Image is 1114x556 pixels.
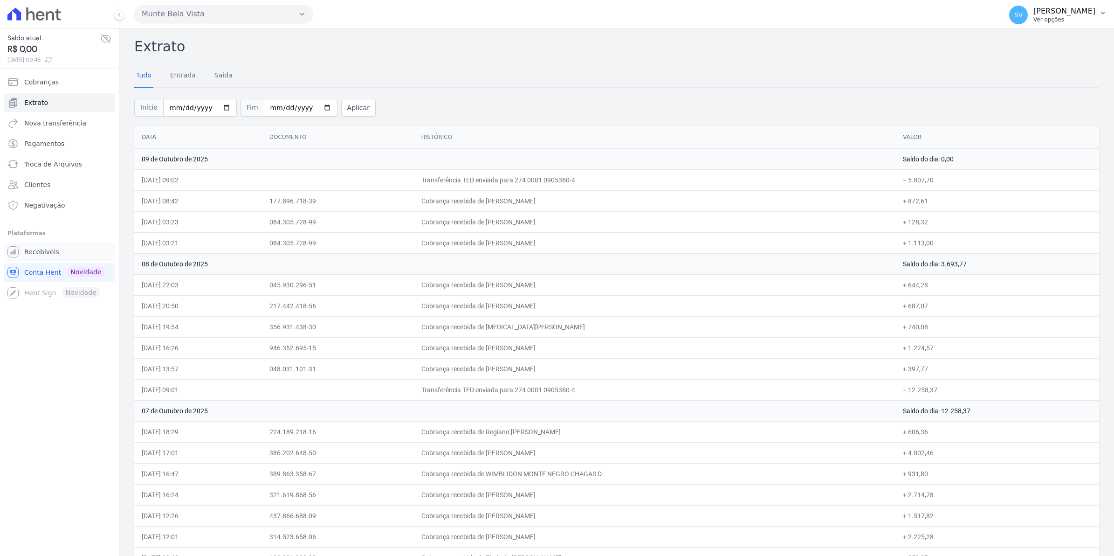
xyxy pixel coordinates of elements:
[4,243,115,261] a: Recebíveis
[262,421,414,442] td: 224.189.218-16
[895,400,1099,421] td: Saldo do dia: 12.258,37
[895,190,1099,211] td: + 872,61
[262,211,414,232] td: 084.305.728-99
[1033,7,1095,16] p: [PERSON_NAME]
[134,169,262,190] td: [DATE] 09:02
[134,253,895,274] td: 08 de Outubro de 2025
[241,99,264,117] span: Fim
[4,196,115,215] a: Negativação
[24,98,48,107] span: Extrato
[341,99,376,117] button: Aplicar
[414,316,896,337] td: Cobrança recebida de [MEDICAL_DATA][PERSON_NAME]
[895,337,1099,358] td: + 1.224,57
[262,126,414,149] th: Documento
[1033,16,1095,23] p: Ver opções
[4,155,115,174] a: Troca de Arquivos
[895,358,1099,379] td: + 397,77
[134,505,262,526] td: [DATE] 12:26
[134,148,895,169] td: 09 de Outubro de 2025
[895,379,1099,400] td: − 12.258,37
[895,484,1099,505] td: + 2.714,78
[134,64,153,88] a: Tudo
[414,274,896,295] td: Cobrança recebida de [PERSON_NAME]
[134,274,262,295] td: [DATE] 22:03
[67,267,105,277] span: Novidade
[134,463,262,484] td: [DATE] 16:47
[24,201,65,210] span: Negativação
[7,73,111,302] nav: Sidebar
[895,126,1099,149] th: Valor
[7,33,100,43] span: Saldo atual
[895,295,1099,316] td: + 687,07
[4,114,115,132] a: Nova transferência
[4,175,115,194] a: Clientes
[262,484,414,505] td: 321.619.868-56
[24,139,64,148] span: Pagamentos
[414,421,896,442] td: Cobrança recebida de Regiano [PERSON_NAME]
[134,316,262,337] td: [DATE] 19:54
[262,190,414,211] td: 177.896.718-39
[262,505,414,526] td: 437.866.688-09
[262,358,414,379] td: 048.031.101-31
[895,232,1099,253] td: + 1.113,00
[4,93,115,112] a: Extrato
[262,337,414,358] td: 946.352.695-15
[134,5,313,23] button: Munte Bela Vista
[4,263,115,282] a: Conta Hent Novidade
[895,316,1099,337] td: + 740,08
[24,268,61,277] span: Conta Hent
[895,526,1099,547] td: + 2.225,28
[895,421,1099,442] td: + 606,36
[895,253,1099,274] td: Saldo do dia: 3.693,77
[414,358,896,379] td: Cobrança recebida de [PERSON_NAME]
[262,526,414,547] td: 314.523.658-06
[4,73,115,91] a: Cobranças
[134,379,262,400] td: [DATE] 09:01
[262,232,414,253] td: 084.305.728-99
[414,232,896,253] td: Cobrança recebida de [PERSON_NAME]
[895,211,1099,232] td: + 128,32
[213,64,234,88] a: Saída
[895,505,1099,526] td: + 1.517,82
[895,169,1099,190] td: − 5.807,70
[414,442,896,463] td: Cobrança recebida de [PERSON_NAME]
[414,526,896,547] td: Cobrança recebida de [PERSON_NAME]
[134,126,262,149] th: Data
[24,118,86,128] span: Nova transferência
[24,77,59,87] span: Cobranças
[24,247,59,257] span: Recebíveis
[895,442,1099,463] td: + 4.002,46
[1014,12,1023,18] span: SV
[134,358,262,379] td: [DATE] 13:57
[134,232,262,253] td: [DATE] 03:21
[134,211,262,232] td: [DATE] 03:23
[414,463,896,484] td: Cobrança recebida de WIMBLIDON MONTE NEGRO CHAGAS D
[134,190,262,211] td: [DATE] 08:42
[134,337,262,358] td: [DATE] 16:26
[262,295,414,316] td: 217.442.418-56
[262,463,414,484] td: 389.863.358-67
[134,400,895,421] td: 07 de Outubro de 2025
[262,316,414,337] td: 356.931.438-30
[168,64,198,88] a: Entrada
[1002,2,1114,28] button: SV [PERSON_NAME] Ver opções
[7,228,111,239] div: Plataformas
[414,295,896,316] td: Cobrança recebida de [PERSON_NAME]
[414,379,896,400] td: Transferência TED enviada para 274 0001 0905360-4
[134,295,262,316] td: [DATE] 20:50
[414,505,896,526] td: Cobrança recebida de [PERSON_NAME]
[262,442,414,463] td: 386.202.648-50
[262,274,414,295] td: 045.930.296-51
[895,148,1099,169] td: Saldo do dia: 0,00
[134,99,163,117] span: Início
[134,526,262,547] td: [DATE] 12:01
[134,442,262,463] td: [DATE] 17:01
[414,169,896,190] td: Transferência TED enviada para 274 0001 0905360-4
[134,421,262,442] td: [DATE] 18:29
[24,160,82,169] span: Troca de Arquivos
[7,56,100,64] span: [DATE] 09:46
[895,463,1099,484] td: + 931,80
[414,484,896,505] td: Cobrança recebida de [PERSON_NAME]
[134,36,1099,57] h2: Extrato
[134,484,262,505] td: [DATE] 16:24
